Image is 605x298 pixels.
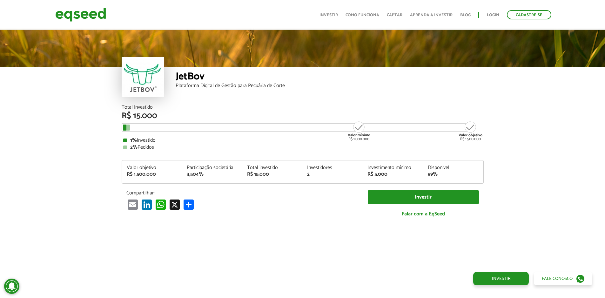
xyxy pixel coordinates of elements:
div: JetBov [176,71,484,83]
a: Email [126,199,139,210]
a: LinkedIn [140,199,153,210]
a: Falar com a EqSeed [368,207,479,220]
div: Valor objetivo [127,165,178,170]
div: R$ 15.000 [247,172,298,177]
a: Investir [319,13,338,17]
a: X [168,199,181,210]
a: Captar [387,13,402,17]
strong: 1% [130,136,137,145]
a: Investir [473,272,529,285]
div: Total investido [247,165,298,170]
div: R$ 5.000 [367,172,418,177]
div: R$ 1.500.000 [127,172,178,177]
a: Cadastre-se [507,10,551,19]
p: Compartilhar: [126,190,358,196]
a: Compartilhar [182,199,195,210]
div: Pedidos [123,145,482,150]
a: Fale conosco [534,272,592,285]
a: Aprenda a investir [410,13,453,17]
div: Plataforma Digital de Gestão para Pecuária de Corte [176,83,484,88]
a: Blog [460,13,471,17]
div: R$ 1.000.000 [347,121,371,141]
img: EqSeed [55,6,106,23]
div: Disponível [428,165,479,170]
div: Investidores [307,165,358,170]
strong: Valor objetivo [459,132,482,138]
a: Como funciona [346,13,379,17]
div: Participação societária [187,165,238,170]
a: WhatsApp [154,199,167,210]
div: R$ 15.000 [122,112,484,120]
a: Investir [368,190,479,204]
div: R$ 1.500.000 [459,121,482,141]
div: 99% [428,172,479,177]
div: Investimento mínimo [367,165,418,170]
div: 3,504% [187,172,238,177]
a: Login [487,13,499,17]
strong: 2% [130,143,138,152]
div: Total Investido [122,105,484,110]
div: 2 [307,172,358,177]
strong: Valor mínimo [348,132,370,138]
div: Investido [123,138,482,143]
